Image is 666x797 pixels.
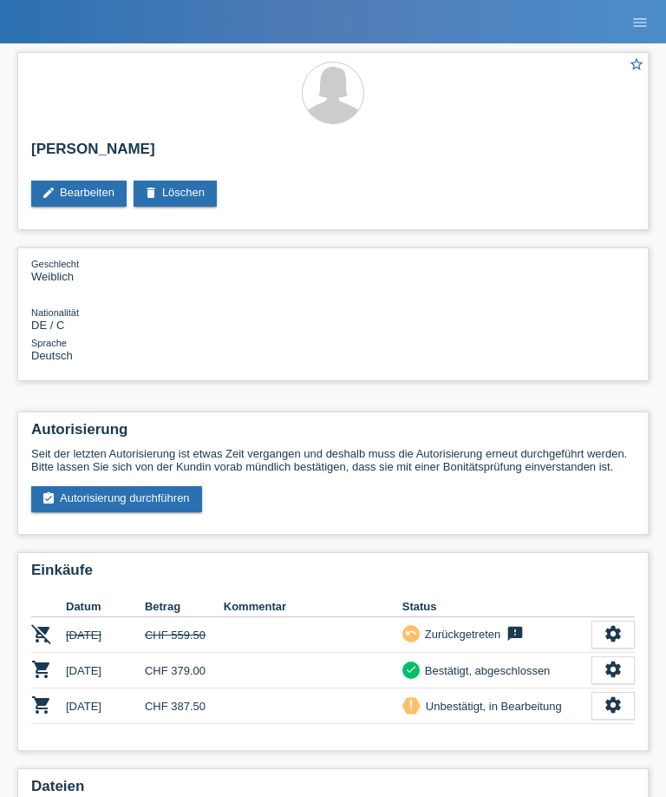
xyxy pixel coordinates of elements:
[42,491,55,505] i: assignment_turned_in
[134,181,217,207] a: deleteLöschen
[31,623,52,644] i: POSP00014374
[66,688,145,724] td: [DATE]
[31,349,73,362] span: Deutsch
[629,56,644,75] a: star_border
[31,421,635,447] h2: Autorisierung
[604,624,623,643] i: settings
[402,596,591,617] th: Status
[31,486,202,512] a: assignment_turned_inAutorisierung durchführen
[31,257,635,283] div: Weiblich
[145,596,224,617] th: Betrag
[31,338,67,348] span: Sprache
[405,663,417,675] i: check
[31,319,64,332] span: Deutschland / C / 01.08.2007
[420,625,500,643] div: Zurückgetreten
[604,660,623,679] i: settings
[623,16,657,27] a: menu
[405,627,417,639] i: undo
[31,695,52,715] i: POSP00027685
[31,307,79,318] span: Nationalität
[420,662,551,680] div: Bestätigt, abgeschlossen
[31,562,635,588] h2: Einkäufe
[145,688,224,724] td: CHF 387.50
[145,653,224,688] td: CHF 379.00
[66,617,145,653] td: [DATE]
[66,653,145,688] td: [DATE]
[31,447,635,473] div: Seit der letzten Autorisierung ist etwas Zeit vergangen und deshalb muss die Autorisierung erneut...
[145,617,224,653] td: CHF 559.50
[31,259,79,269] span: Geschlecht
[421,697,562,715] div: Unbestätigt, in Bearbeitung
[31,141,635,167] h2: [PERSON_NAME]
[66,596,145,617] th: Datum
[31,181,127,207] a: editBearbeiten
[405,699,417,711] i: priority_high
[42,186,55,200] i: edit
[505,625,526,642] i: feedback
[604,695,623,715] i: settings
[224,596,402,617] th: Kommentar
[144,186,158,200] i: delete
[631,14,649,31] i: menu
[629,56,644,72] i: star_border
[31,659,52,680] i: POSP00014375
